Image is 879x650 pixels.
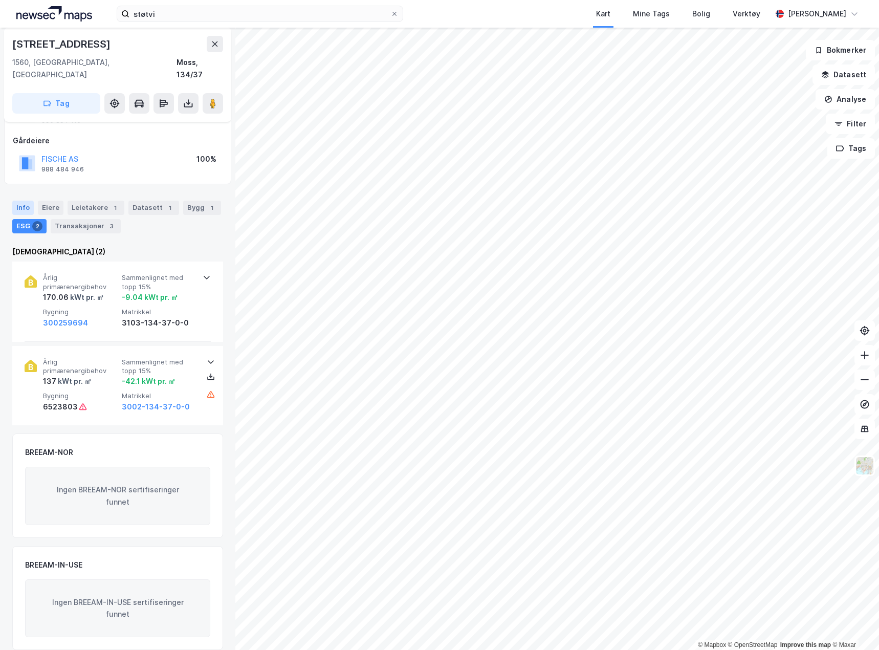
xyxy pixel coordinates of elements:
[32,221,42,231] div: 2
[122,392,196,400] span: Matrikkel
[25,467,210,525] div: Ingen BREEAM-NOR sertifiseringer funnet
[855,456,874,475] img: Z
[816,89,875,110] button: Analyse
[69,291,104,304] div: kWt pr. ㎡
[788,8,846,20] div: [PERSON_NAME]
[812,64,875,85] button: Datasett
[692,8,710,20] div: Bolig
[25,446,73,459] div: BREEAM-NOR
[43,392,118,400] span: Bygning
[16,6,92,21] img: logo.a4113a55bc3d86da70a041830d287a7e.svg
[25,579,210,638] div: Ingen BREEAM-IN-USE sertifiseringer funnet
[12,93,100,114] button: Tag
[828,601,879,650] iframe: Chat Widget
[51,219,121,233] div: Transaksjoner
[183,201,221,215] div: Bygg
[733,8,760,20] div: Verktøy
[12,219,47,233] div: ESG
[633,8,670,20] div: Mine Tags
[43,291,104,304] div: 170.06
[780,641,831,648] a: Improve this map
[196,153,216,165] div: 100%
[12,36,113,52] div: [STREET_ADDRESS]
[165,203,175,213] div: 1
[68,201,124,215] div: Leietakere
[806,40,875,60] button: Bokmerker
[43,308,118,316] span: Bygning
[106,221,117,231] div: 3
[122,291,178,304] div: -9.04 kWt pr. ㎡
[43,358,118,376] span: Årlig primærenergibehov
[122,308,196,316] span: Matrikkel
[41,165,84,174] div: 988 484 946
[56,375,92,387] div: kWt pr. ㎡
[728,641,778,648] a: OpenStreetMap
[38,201,63,215] div: Eiere
[207,203,217,213] div: 1
[122,358,196,376] span: Sammenlignet med topp 15%
[43,375,92,387] div: 137
[177,56,223,81] div: Moss, 134/37
[43,401,78,413] div: 6523803
[43,317,88,329] button: 300259694
[128,201,179,215] div: Datasett
[698,641,726,648] a: Mapbox
[122,401,190,413] button: 3002-134-37-0-0
[13,135,223,147] div: Gårdeiere
[827,138,875,159] button: Tags
[12,56,177,81] div: 1560, [GEOGRAPHIC_DATA], [GEOGRAPHIC_DATA]
[43,273,118,291] span: Årlig primærenergibehov
[12,201,34,215] div: Info
[122,375,175,387] div: -42.1 kWt pr. ㎡
[596,8,610,20] div: Kart
[122,273,196,291] span: Sammenlignet med topp 15%
[110,203,120,213] div: 1
[12,246,223,258] div: [DEMOGRAPHIC_DATA] (2)
[129,6,390,21] input: Søk på adresse, matrikkel, gårdeiere, leietakere eller personer
[122,317,196,329] div: 3103-134-37-0-0
[826,114,875,134] button: Filter
[25,559,82,571] div: BREEAM-IN-USE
